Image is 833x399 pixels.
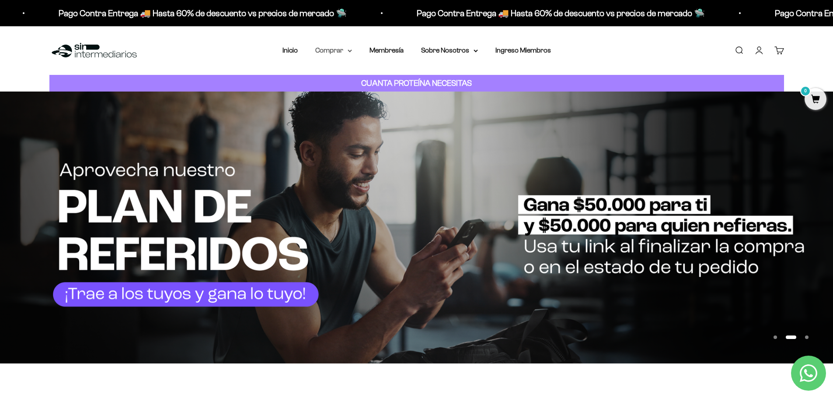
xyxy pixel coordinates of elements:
mark: 0 [800,86,811,96]
strong: CUANTA PROTEÍNA NECESITAS [361,78,472,88]
p: Pago Contra Entrega 🚚 Hasta 60% de descuento vs precios de mercado 🛸 [415,6,703,20]
summary: Sobre Nosotros [421,45,478,56]
a: Ingreso Miembros [495,46,551,54]
a: 0 [805,95,826,105]
a: Inicio [282,46,298,54]
p: Pago Contra Entrega 🚚 Hasta 60% de descuento vs precios de mercado 🛸 [56,6,345,20]
summary: Comprar [315,45,352,56]
a: Membresía [369,46,404,54]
